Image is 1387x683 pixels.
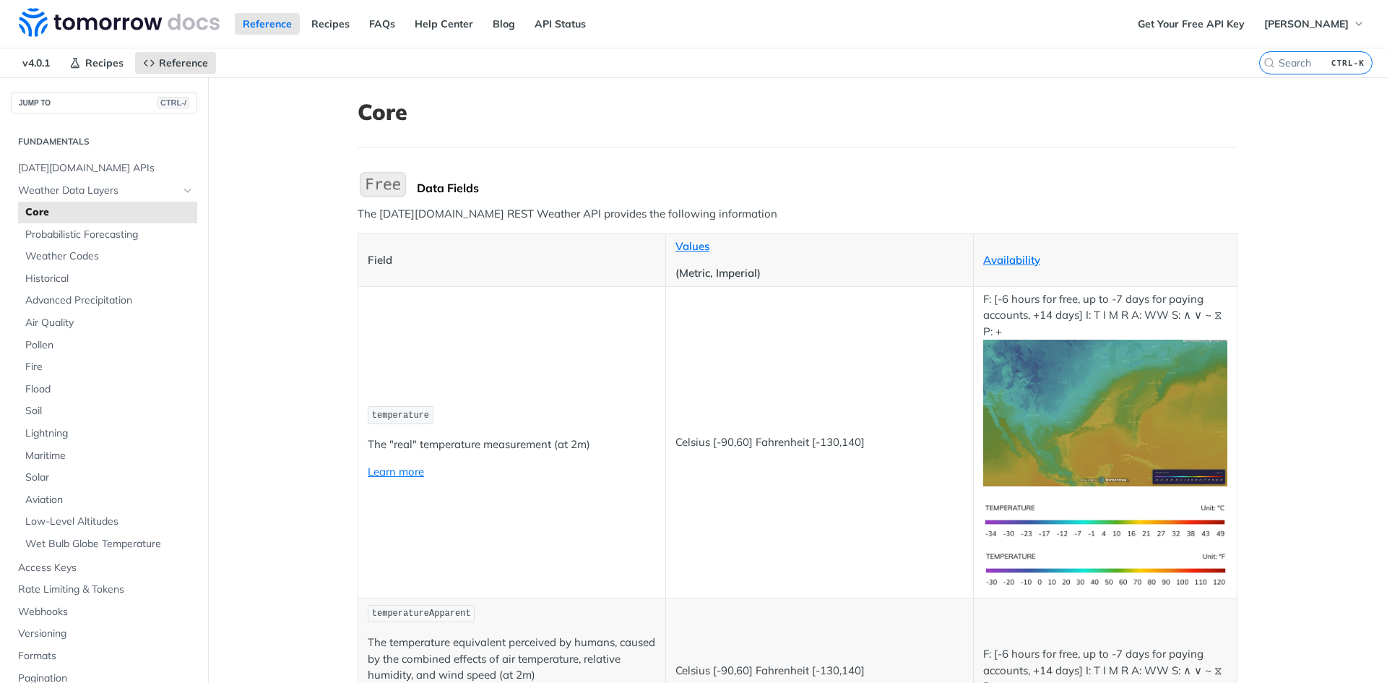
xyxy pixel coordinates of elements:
[157,97,189,108] span: CTRL-/
[25,249,194,264] span: Weather Codes
[18,445,197,467] a: Maritime
[368,437,656,453] p: The "real" temperature measurement (at 2m)
[368,252,656,269] p: Field
[983,291,1227,486] p: F: [-6 hours for free, up to -7 days for paying accounts, +14 days] I: T I M R A: WW S: ∧ ∨ ~ ⧖ P: +
[675,663,964,679] p: Celsius [-90,60] Fahrenheit [-130,140]
[18,202,197,223] a: Core
[11,180,197,202] a: Weather Data LayersHide subpages for Weather Data Layers
[18,224,197,246] a: Probabilistic Forecasting
[983,405,1227,419] span: Expand image
[18,561,194,575] span: Access Keys
[25,493,194,507] span: Aviation
[527,13,594,35] a: API Status
[485,13,523,35] a: Blog
[675,434,964,451] p: Celsius [-90,60] Fahrenheit [-130,140]
[18,312,197,334] a: Air Quality
[675,265,964,282] p: (Metric, Imperial)
[18,533,197,555] a: Wet Bulb Globe Temperature
[303,13,358,35] a: Recipes
[18,649,194,663] span: Formats
[25,404,194,418] span: Soil
[25,228,194,242] span: Probabilistic Forecasting
[182,185,194,197] button: Hide subpages for Weather Data Layers
[11,601,197,623] a: Webhooks
[372,411,429,421] span: temperature
[25,272,194,286] span: Historical
[407,13,481,35] a: Help Center
[358,206,1237,223] p: The [DATE][DOMAIN_NAME] REST Weather API provides the following information
[19,8,220,37] img: Tomorrow.io Weather API Docs
[14,52,58,74] span: v4.0.1
[25,360,194,374] span: Fire
[361,13,403,35] a: FAQs
[1256,13,1373,35] button: [PERSON_NAME]
[417,181,1237,195] div: Data Fields
[25,537,194,551] span: Wet Bulb Globe Temperature
[159,56,208,69] span: Reference
[11,158,197,179] a: [DATE][DOMAIN_NAME] APIs
[25,471,194,485] span: Solar
[25,205,194,220] span: Core
[18,379,197,400] a: Flood
[983,253,1040,267] a: Availability
[11,623,197,645] a: Versioning
[25,426,194,441] span: Lightning
[85,56,124,69] span: Recipes
[11,92,197,113] button: JUMP TOCTRL-/
[11,135,197,148] h2: Fundamentals
[235,13,300,35] a: Reference
[1130,13,1253,35] a: Get Your Free API Key
[1263,57,1275,69] svg: Search
[18,356,197,378] a: Fire
[18,161,194,176] span: [DATE][DOMAIN_NAME] APIs
[25,316,194,330] span: Air Quality
[61,52,131,74] a: Recipes
[675,239,709,253] a: Values
[1328,56,1368,70] kbd: CTRL-K
[18,627,194,641] span: Versioning
[18,335,197,356] a: Pollen
[11,645,197,667] a: Formats
[18,246,197,267] a: Weather Codes
[983,562,1227,575] span: Expand image
[18,605,194,619] span: Webhooks
[25,293,194,308] span: Advanced Precipitation
[18,268,197,290] a: Historical
[18,423,197,444] a: Lightning
[25,449,194,463] span: Maritime
[983,513,1227,527] span: Expand image
[358,99,1237,125] h1: Core
[1264,17,1349,30] span: [PERSON_NAME]
[25,338,194,353] span: Pollen
[372,609,471,619] span: temperatureApparent
[18,489,197,511] a: Aviation
[18,583,194,597] span: Rate Limiting & Tokens
[18,290,197,312] a: Advanced Precipitation
[25,382,194,397] span: Flood
[18,467,197,489] a: Solar
[11,557,197,579] a: Access Keys
[18,511,197,533] a: Low-Level Altitudes
[11,579,197,601] a: Rate Limiting & Tokens
[18,184,178,198] span: Weather Data Layers
[368,465,424,478] a: Learn more
[25,515,194,529] span: Low-Level Altitudes
[18,400,197,422] a: Soil
[135,52,216,74] a: Reference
